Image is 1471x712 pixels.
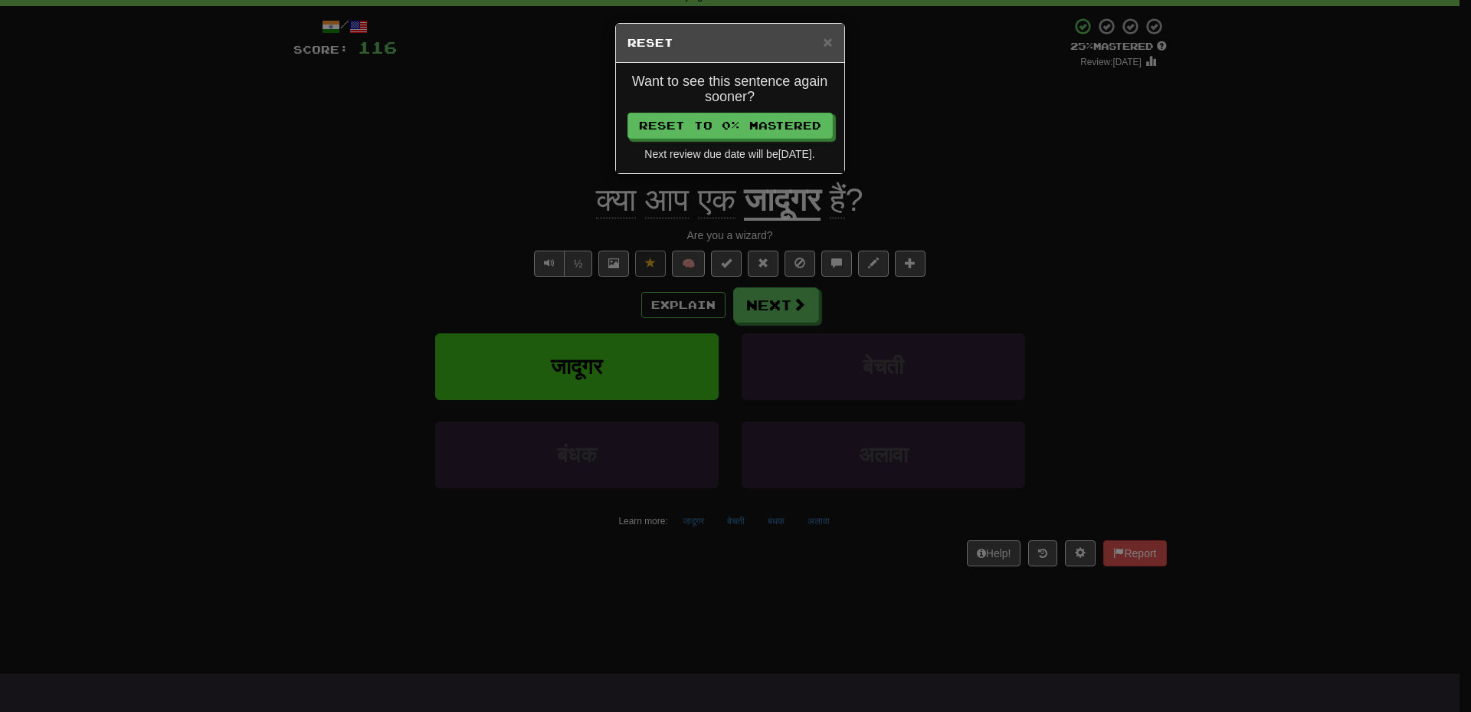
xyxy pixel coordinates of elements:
[627,74,833,105] h4: Want to see this sentence again sooner?
[627,146,833,162] div: Next review due date will be [DATE] .
[823,33,832,51] span: ×
[627,35,833,51] h5: Reset
[823,34,832,50] button: Close
[627,113,833,139] button: Reset to 0% Mastered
